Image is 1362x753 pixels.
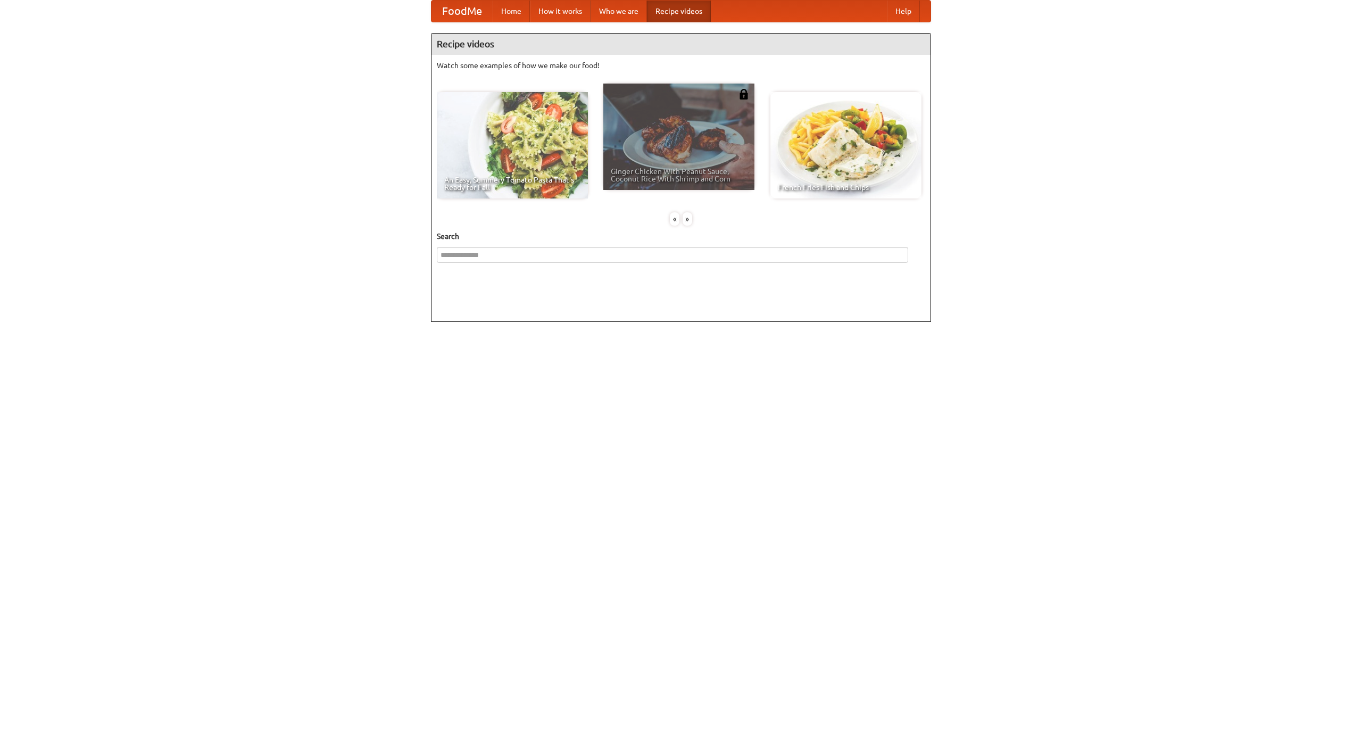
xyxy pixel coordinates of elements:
[437,60,925,71] p: Watch some examples of how we make our food!
[493,1,530,22] a: Home
[683,212,692,226] div: »
[647,1,711,22] a: Recipe videos
[770,92,921,198] a: French Fries Fish and Chips
[530,1,591,22] a: How it works
[887,1,920,22] a: Help
[738,89,749,100] img: 483408.png
[437,92,588,198] a: An Easy, Summery Tomato Pasta That's Ready for Fall
[670,212,679,226] div: «
[431,34,931,55] h4: Recipe videos
[431,1,493,22] a: FoodMe
[591,1,647,22] a: Who we are
[444,176,580,191] span: An Easy, Summery Tomato Pasta That's Ready for Fall
[437,231,925,242] h5: Search
[778,184,914,191] span: French Fries Fish and Chips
